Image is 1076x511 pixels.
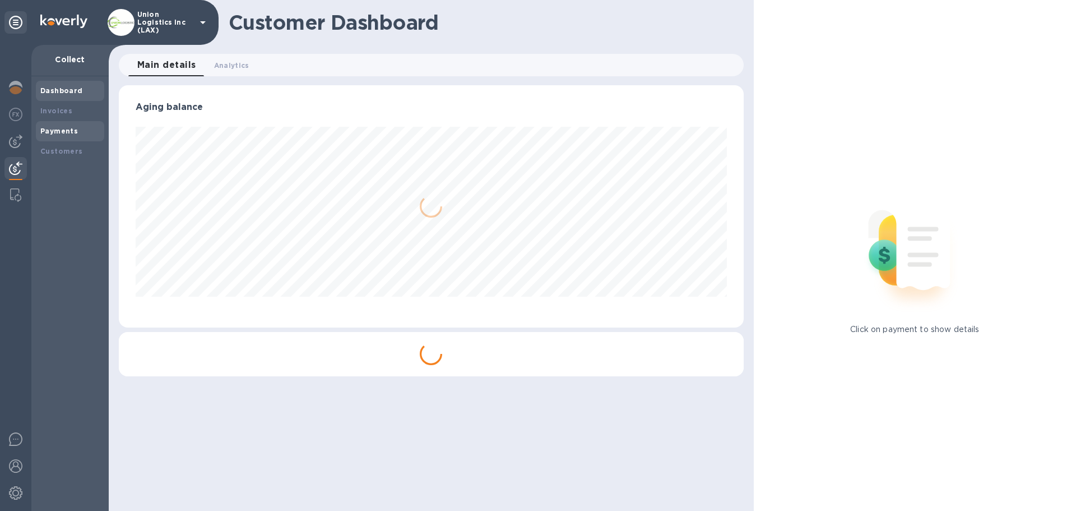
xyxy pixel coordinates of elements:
[850,324,979,335] p: Click on payment to show details
[229,11,736,34] h1: Customer Dashboard
[40,127,78,135] b: Payments
[137,11,193,34] p: Union Logistics Inc (LAX)
[4,11,27,34] div: Unpin categories
[40,107,72,115] b: Invoices
[40,54,100,65] p: Collect
[40,86,83,95] b: Dashboard
[214,59,249,71] span: Analytics
[40,15,87,28] img: Logo
[136,102,727,113] h3: Aging balance
[137,57,196,73] span: Main details
[40,147,83,155] b: Customers
[9,108,22,121] img: Foreign exchange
